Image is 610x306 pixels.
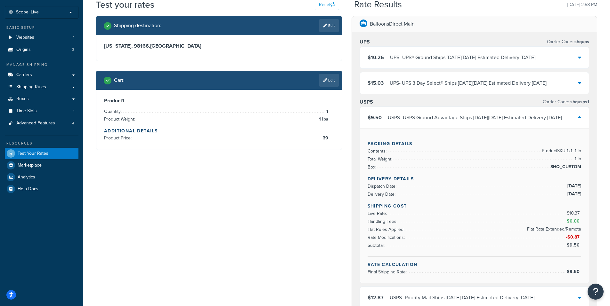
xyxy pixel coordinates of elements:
span: $0.00 [567,218,581,224]
div: Manage Shipping [5,62,78,67]
button: Open Resource Center [588,284,604,300]
span: Live Rate: [368,210,388,217]
p: Carrier Code: [543,98,589,106]
p: BalloonsDirect Main [370,20,415,28]
span: 1 [325,108,328,115]
span: Boxes [16,96,29,102]
span: Help Docs [18,186,38,192]
span: Analytics [18,175,35,180]
span: Shipping Rules [16,84,46,90]
h3: Product 1 [104,98,334,104]
span: $12.87 [368,294,384,301]
a: Advanced Features4 [5,117,78,129]
span: 39 [321,134,328,142]
span: Time Slots [16,108,37,114]
span: Product SKU-1 x 1 - 1 lb [540,147,581,155]
span: Product Weight: [104,116,137,122]
span: Handling Fees: [368,218,399,225]
span: Box: [368,164,378,170]
span: Product Price: [104,135,133,141]
a: Carriers [5,69,78,81]
a: Shipping Rules [5,81,78,93]
span: 4 [72,121,74,126]
div: USPS - USPS Ground Advantage Ships [DATE][DATE] Estimated Delivery [DATE] [388,113,562,122]
span: Marketplace [18,163,42,168]
span: Subtotal: [368,242,386,249]
div: UPS - UPS 3 Day Select® Ships [DATE][DATE] Estimated Delivery [DATE] [390,79,547,88]
span: $15.03 [368,79,384,87]
span: $9.50 [368,114,382,121]
a: Boxes [5,93,78,105]
span: Flat Rules Applied: [368,226,406,233]
span: Carriers [16,72,32,78]
h4: Additional Details [104,128,334,134]
h4: Rate Calculation [368,261,582,268]
span: $10.26 [368,54,384,61]
h2: Shipping destination : [114,23,161,28]
h4: Delivery Details [368,176,582,182]
li: Websites [5,32,78,43]
span: Test Your Rates [18,151,48,156]
li: Origins [5,44,78,56]
span: 1 [73,108,74,114]
h4: Packing Details [368,140,582,147]
h4: Shipping Cost [368,203,582,209]
span: Contents: [368,148,388,154]
span: Final Shipping Rate: [368,269,408,275]
span: shqups [573,38,589,45]
li: Time Slots [5,105,78,117]
span: Dispatch Date: [368,183,398,190]
h3: UPS [360,39,370,45]
span: [DATE] [566,182,581,190]
a: Time Slots1 [5,105,78,117]
h2: Cart : [114,77,125,83]
span: [DATE] [566,190,581,198]
a: Edit [319,74,339,87]
div: UPS - UPS® Ground Ships [DATE][DATE] Estimated Delivery [DATE] [390,53,535,62]
span: Origins [16,47,31,52]
h3: [US_STATE], 98166 , [GEOGRAPHIC_DATA] [104,43,334,49]
span: Websites [16,35,34,40]
span: 1 lbs [317,115,328,123]
span: shqusps1 [569,98,589,105]
a: Marketplace [5,160,78,171]
a: Help Docs [5,183,78,195]
div: USPS - Priority Mail Ships [DATE][DATE] Estimated Delivery [DATE] [390,293,534,302]
span: $9.50 [567,268,581,275]
span: $9.50 [567,242,581,248]
div: Basic Setup [5,25,78,30]
span: Scope: Live [16,10,39,15]
span: Delivery Date: [368,191,397,198]
a: Origins3 [5,44,78,56]
span: Rate Modifications: [368,234,406,241]
a: Analytics [5,171,78,183]
span: 1 lb [573,155,581,163]
li: Advanced Features [5,117,78,129]
p: Carrier Code: [547,37,589,46]
h3: USPS [360,99,373,105]
span: $10.37 [567,210,581,216]
span: SHQ_CUSTOM [549,163,581,171]
span: Total Weight: [368,156,394,162]
span: Quantity: [104,108,123,115]
span: Flat Rate Extended/Remote [525,225,581,233]
a: Websites1 [5,32,78,43]
span: 1 [73,35,74,40]
span: Advanced Features [16,121,55,126]
span: 3 [72,47,74,52]
a: Edit [319,19,339,32]
div: Resources [5,141,78,146]
a: Test Your Rates [5,148,78,159]
p: [DATE] 2:58 PM [567,0,597,9]
span: -$0.87 [566,234,581,240]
